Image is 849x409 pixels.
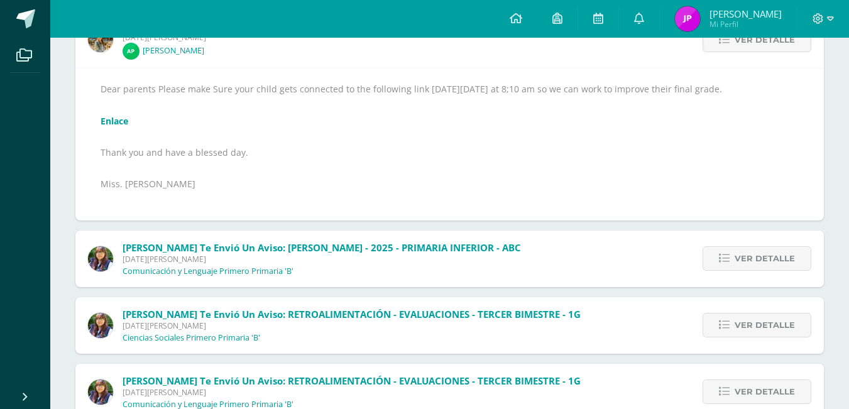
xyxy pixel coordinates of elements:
[675,6,700,31] img: 22d071987e65730cf62ad810f9c7ceaa.png
[123,266,293,276] p: Comunicación y Lenguaje Primero Primaria 'B'
[123,374,581,387] span: [PERSON_NAME] te envió un aviso: RETROALIMENTACIÓN - EVALUACIONES - TERCER BIMESTRE - 1G
[88,27,113,52] img: 655b80ae09ddbd8c2374c270caf1a621.png
[123,254,521,264] span: [DATE][PERSON_NAME]
[143,46,204,56] p: [PERSON_NAME]
[101,81,799,208] div: Dear parents Please make Sure your child gets connected to the following link [DATE][DATE] at 8;1...
[735,28,795,52] span: Ver detalle
[735,247,795,270] span: Ver detalle
[709,8,782,20] span: [PERSON_NAME]
[123,43,140,60] img: 5fce7f6041535a8ef19d886c6119a1ff.png
[101,115,128,127] a: Enlace
[123,320,581,331] span: [DATE][PERSON_NAME]
[88,313,113,338] img: e07087a87d70f2dc13089c99dd7a7993.png
[123,308,581,320] span: [PERSON_NAME] te envió un aviso: RETROALIMENTACIÓN - EVALUACIONES - TERCER BIMESTRE - 1G
[735,314,795,337] span: Ver detalle
[709,19,782,30] span: Mi Perfil
[123,387,581,398] span: [DATE][PERSON_NAME]
[123,333,260,343] p: Ciencias Sociales Primero Primaria 'B'
[88,379,113,405] img: e07087a87d70f2dc13089c99dd7a7993.png
[123,241,521,254] span: [PERSON_NAME] te envió un aviso: [PERSON_NAME] - 2025 - PRIMARIA INFERIOR - ABC
[735,380,795,403] span: Ver detalle
[88,246,113,271] img: e07087a87d70f2dc13089c99dd7a7993.png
